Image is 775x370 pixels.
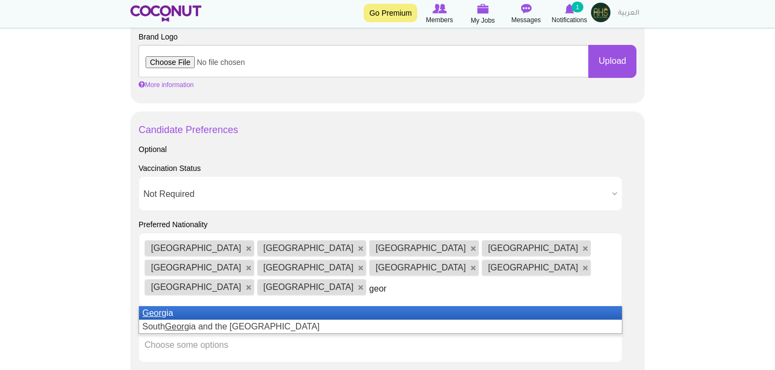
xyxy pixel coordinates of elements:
span: [GEOGRAPHIC_DATA] [488,263,579,272]
span: [GEOGRAPHIC_DATA] [264,282,354,292]
div: Optional [139,144,636,155]
button: Upload [588,45,636,78]
span: Members [426,15,453,25]
em: Geor [142,308,162,318]
span: [GEOGRAPHIC_DATA] [151,243,241,253]
img: Messages [521,4,531,14]
label: Brand Logo [139,31,178,42]
a: Messages Messages [504,3,548,25]
img: Home [130,5,201,22]
a: العربية [613,3,645,24]
span: [GEOGRAPHIC_DATA] [151,263,241,272]
a: Notifications Notifications 1 [548,3,591,25]
span: [GEOGRAPHIC_DATA] [488,243,579,253]
span: Notifications [551,15,587,25]
img: My Jobs [477,4,489,14]
em: Geor [165,322,185,331]
span: [GEOGRAPHIC_DATA] [264,263,354,272]
span: [GEOGRAPHIC_DATA] [264,243,354,253]
span: [GEOGRAPHIC_DATA] [376,263,466,272]
label: Vaccination Status [139,163,201,174]
img: Browse Members [432,4,446,14]
li: gia [139,306,622,320]
a: My Jobs My Jobs [461,3,504,26]
span: [GEOGRAPHIC_DATA] [376,243,466,253]
a: More information [139,81,194,89]
small: 1 [572,2,583,12]
span: My Jobs [471,15,495,26]
span: [GEOGRAPHIC_DATA] [151,282,241,292]
a: Candidate Preferences [139,124,238,135]
li: South gia and the [GEOGRAPHIC_DATA] [139,320,622,333]
a: Go Premium [364,4,417,22]
img: Notifications [565,4,574,14]
span: Not Required [143,177,608,212]
span: Messages [511,15,541,25]
label: Preferred Nationality [139,219,208,230]
a: Browse Members Members [418,3,461,25]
